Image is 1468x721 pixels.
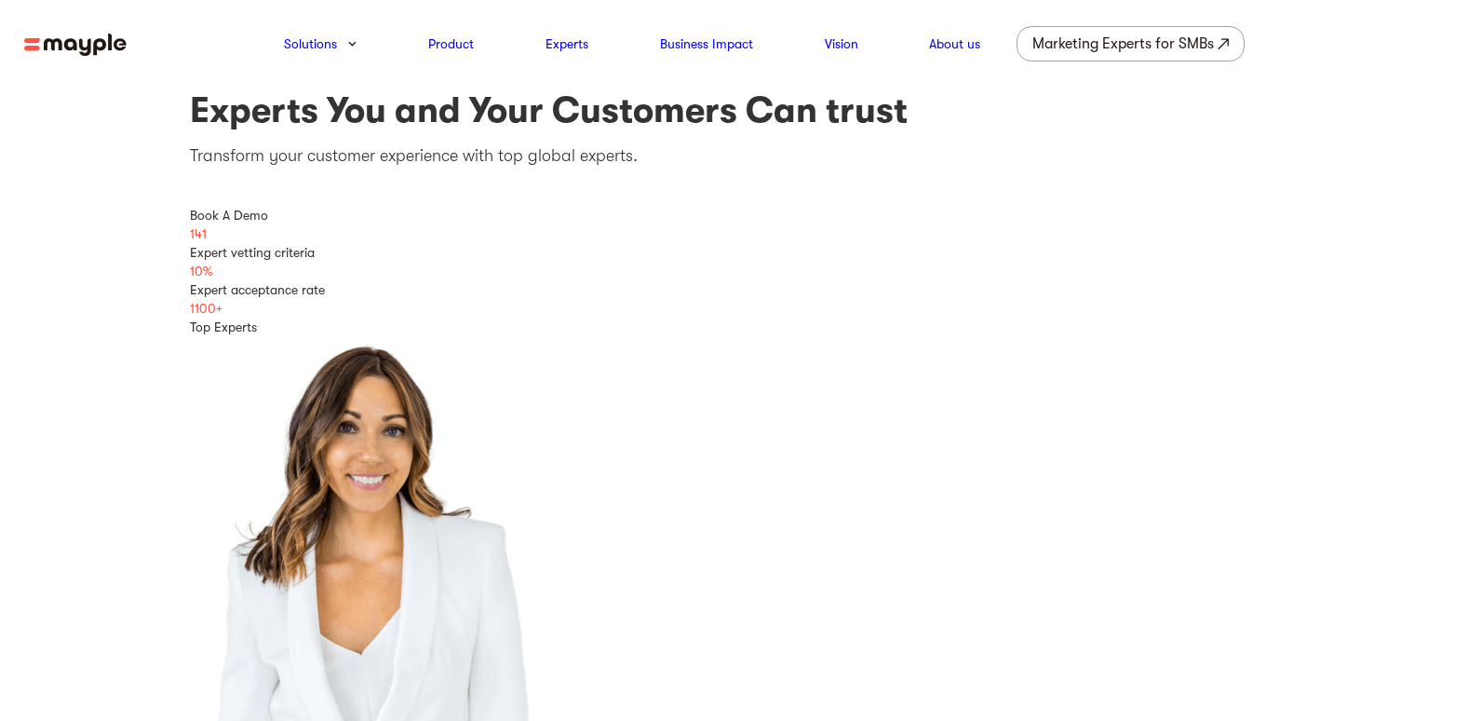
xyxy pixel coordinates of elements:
div: Expert vetting criteria [190,243,1279,262]
div: Marketing Experts for SMBs [1032,31,1214,57]
p: Transform your customer experience with top global experts. [190,143,1279,169]
div: Top Experts [190,318,1279,336]
div: Expert acceptance rate [190,280,1279,299]
div: 141 [190,224,1279,243]
a: About us [929,33,980,55]
div: 1100+ [190,299,1279,318]
a: Vision [825,33,858,55]
div: Book A Demo [190,206,1279,224]
a: Product [428,33,474,55]
a: Experts [545,33,588,55]
a: Business Impact [660,33,753,55]
a: Marketing Experts for SMBs [1017,26,1245,61]
img: arrow-down [348,41,357,47]
h1: Experts You and Your Customers Can trust [190,88,1279,133]
a: Solutions [284,33,337,55]
img: mayple-logo [24,34,127,57]
div: 10% [190,262,1279,280]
